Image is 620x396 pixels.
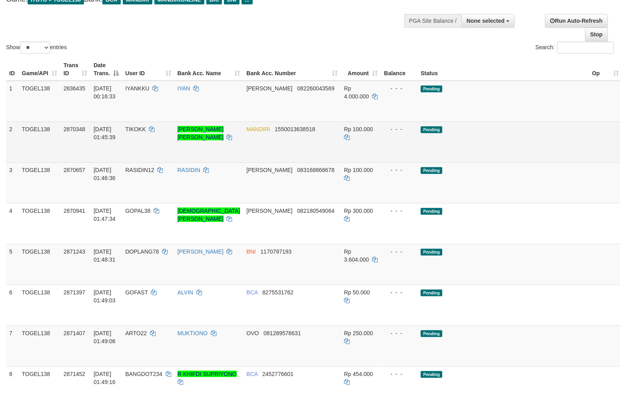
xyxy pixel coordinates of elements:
span: [PERSON_NAME] [246,85,292,92]
th: Game/API: activate to sort column ascending [19,58,60,81]
label: Search: [536,42,614,54]
span: Copy 1550013638518 to clipboard [275,126,315,132]
td: 1 [6,81,19,122]
span: Copy 083168868678 to clipboard [297,167,334,173]
span: Pending [421,249,442,256]
a: ALVIN [178,289,193,296]
span: Rp 300.000 [344,208,373,214]
span: Copy 082180549064 to clipboard [297,208,334,214]
a: Stop [585,28,608,41]
div: PGA Site Balance / [404,14,462,28]
span: MANDIRI [246,126,270,132]
th: User ID: activate to sort column ascending [122,58,174,81]
span: Rp 100.000 [344,167,373,173]
div: - - - [384,84,414,92]
td: TOGEL138 [19,81,60,122]
th: Balance [381,58,418,81]
span: Copy 081289578631 to clipboard [264,330,301,336]
span: BCA [246,371,258,377]
span: Pending [421,290,442,296]
span: Pending [421,86,442,92]
span: 2836435 [64,85,86,92]
span: [DATE] 00:16:33 [94,85,116,100]
span: [PERSON_NAME] [246,208,292,214]
span: Copy 082260043569 to clipboard [297,85,334,92]
div: - - - [384,125,414,133]
div: - - - [384,166,414,174]
span: Pending [421,167,442,174]
a: IYAN [178,85,190,92]
th: Amount: activate to sort column ascending [341,58,381,81]
span: [PERSON_NAME] [246,167,292,173]
span: Copy 2452776601 to clipboard [262,371,294,377]
span: Rp 4.000.000 [344,85,369,100]
th: Trans ID: activate to sort column ascending [60,58,90,81]
span: Pending [421,208,442,215]
span: Rp 250.000 [344,330,373,336]
span: Rp 454.000 [344,371,373,377]
a: [PERSON_NAME] [PERSON_NAME] [178,126,224,140]
span: Pending [421,371,442,378]
div: - - - [384,248,414,256]
div: - - - [384,207,414,215]
input: Search: [557,42,614,54]
a: RASIDIN [178,167,200,173]
a: R KHIFDI SUPRIYONO [178,371,237,377]
th: Bank Acc. Number: activate to sort column ascending [243,58,341,81]
span: Pending [421,126,442,133]
th: Bank Acc. Name: activate to sort column ascending [174,58,244,81]
a: [DEMOGRAPHIC_DATA][PERSON_NAME] [178,208,240,222]
span: Copy 1170797193 to clipboard [260,248,292,255]
div: - - - [384,329,414,337]
th: Status [418,58,589,81]
th: Date Trans.: activate to sort column descending [90,58,122,81]
select: Showentries [20,42,50,54]
span: Pending [421,330,442,337]
span: IYANKKU [125,85,149,92]
span: None selected [467,18,505,24]
span: OVO [246,330,259,336]
span: Rp 50.000 [344,289,370,296]
a: MUKTIONO [178,330,208,336]
span: BCA [246,289,258,296]
span: BNI [246,248,256,255]
span: Rp 3.604.000 [344,248,369,263]
div: - - - [384,288,414,296]
button: None selected [462,14,515,28]
span: Copy 8275531762 to clipboard [262,289,294,296]
span: Rp 100.000 [344,126,373,132]
a: Run Auto-Refresh [545,14,608,28]
label: Show entries [6,42,67,54]
th: ID [6,58,19,81]
a: [PERSON_NAME] [178,248,224,255]
div: - - - [384,370,414,378]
